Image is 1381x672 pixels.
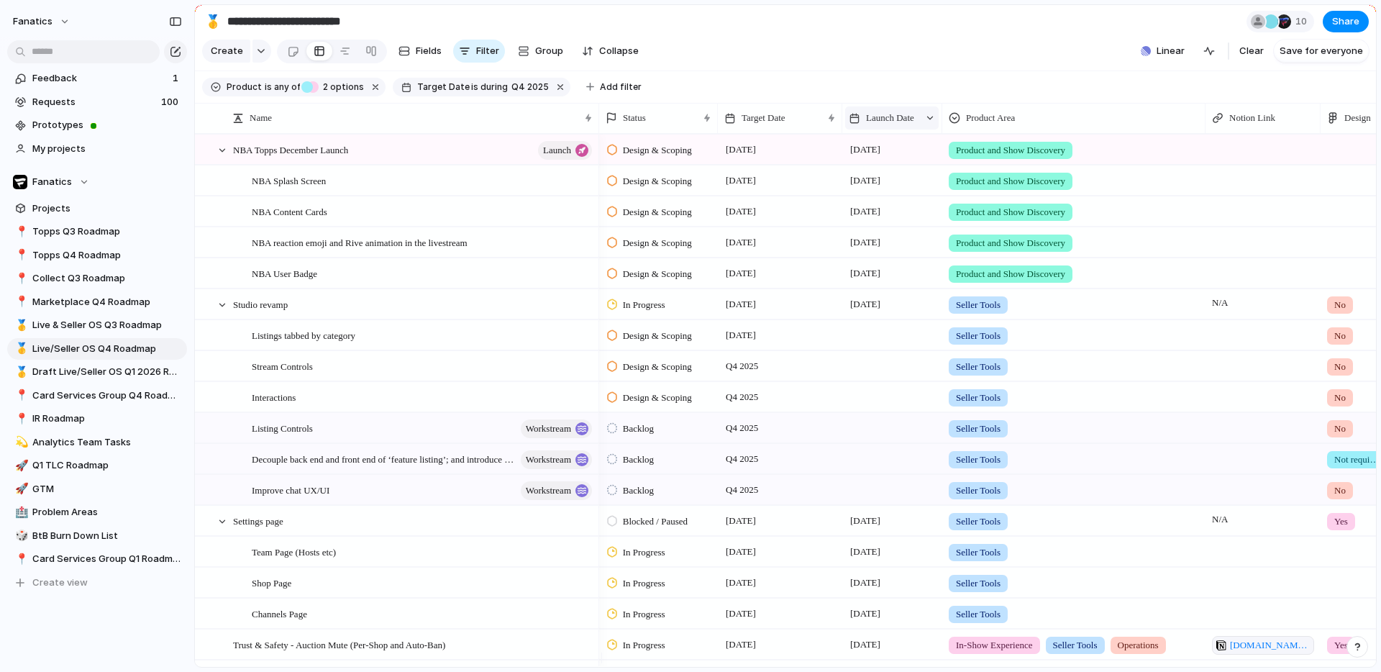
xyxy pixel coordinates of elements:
span: Add filter [600,81,642,94]
span: GTM [32,482,182,496]
span: [DATE] [722,172,760,189]
span: Blocked / Paused [623,514,688,529]
a: 🥇Live & Seller OS Q3 Roadmap [7,314,187,336]
span: Draft Live/Seller OS Q1 2026 Roadmap [32,365,182,379]
span: Live/Seller OS Q4 Roadmap [32,342,182,356]
span: Create [211,44,243,58]
a: 🏥Problem Areas [7,501,187,523]
span: Marketplace Q4 Roadmap [32,295,182,309]
button: isany of [262,79,303,95]
div: 📍Topps Q4 Roadmap [7,245,187,266]
span: In Progress [623,607,665,622]
span: Backlog [623,453,654,467]
a: Prototypes [7,114,187,136]
a: Projects [7,198,187,219]
span: Q1 TLC Roadmap [32,458,182,473]
span: Notion Link [1229,111,1275,125]
button: Share [1323,11,1369,32]
div: 📍Collect Q3 Roadmap [7,268,187,289]
span: options [319,81,364,94]
a: 🎲BtB Burn Down List [7,525,187,547]
span: Product and Show Discovery [956,236,1065,250]
span: [DATE] [722,327,760,344]
span: [DATE] [847,265,884,282]
span: Target Date [742,111,785,125]
span: Seller Tools [956,576,1001,591]
div: 🥇 [15,317,25,334]
div: 🚀 [15,458,25,474]
button: Group [511,40,570,63]
span: Analytics Team Tasks [32,435,182,450]
span: Trust & Safety - Auction Mute (Per-Shop and Auto-Ban) [233,636,445,653]
span: Seller Tools [956,483,1001,498]
span: Design & Scoping [623,205,692,219]
button: 📍 [13,552,27,566]
button: 🏥 [13,505,27,519]
a: Feedback1 [7,68,187,89]
span: My projects [32,142,182,156]
button: 🥇 [13,365,27,379]
span: Live & Seller OS Q3 Roadmap [32,318,182,332]
span: [DOMAIN_NAME][URL] [1230,638,1310,653]
div: 🚀 [15,481,25,497]
span: No [1334,360,1346,374]
a: Requests100 [7,91,187,113]
button: 📍 [13,224,27,239]
div: 💫Analytics Team Tasks [7,432,187,453]
button: 🥇 [13,342,27,356]
button: isduring [470,79,510,95]
span: Group [535,44,563,58]
a: 📍Card Services Group Q1 Roadmap [7,548,187,570]
span: Seller Tools [956,391,1001,405]
button: Clear [1234,40,1270,63]
button: Linear [1135,40,1190,62]
span: In Progress [623,638,665,653]
span: No [1334,329,1346,343]
div: 📍 [15,387,25,404]
a: 📍Card Services Group Q4 Roadmap [7,385,187,407]
div: 🎲 [15,527,25,544]
button: launch [538,141,592,160]
span: Design & Scoping [623,329,692,343]
span: is [265,81,272,94]
span: NBA Topps December Launch [233,141,348,158]
span: [DATE] [847,605,884,622]
span: Design & Scoping [623,143,692,158]
button: Filter [453,40,505,63]
span: [DATE] [847,512,884,530]
span: Product [227,81,262,94]
span: Q4 2025 [722,389,762,406]
div: 🥇 [15,364,25,381]
span: Fanatics [32,175,72,189]
span: [DATE] [847,543,884,560]
span: Seller Tools [956,422,1001,436]
span: Design & Scoping [623,174,692,189]
span: Product and Show Discovery [956,205,1065,219]
div: 📍 [15,411,25,427]
span: N/A [1206,507,1320,527]
span: Collapse [599,44,639,58]
span: 1 [173,71,181,86]
a: 🥇Draft Live/Seller OS Q1 2026 Roadmap [7,361,187,383]
span: any of [272,81,300,94]
span: NBA User Badge [252,265,317,281]
button: workstream [521,481,592,500]
button: Add filter [578,77,650,97]
span: No [1334,483,1346,498]
span: [DATE] [847,203,884,220]
span: [DATE] [722,512,760,530]
span: N/A [1206,290,1320,310]
span: Feedback [32,71,168,86]
button: 🎲 [13,529,27,543]
span: [DATE] [722,605,760,622]
div: 📍 [15,247,25,263]
button: workstream [521,419,592,438]
button: 📍 [13,389,27,403]
span: Problem Areas [32,505,182,519]
span: [DATE] [722,234,760,251]
span: Design & Scoping [623,267,692,281]
div: 📍 [15,294,25,310]
button: 📍 [13,412,27,426]
span: Product and Show Discovery [956,143,1065,158]
span: [DATE] [722,574,760,591]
